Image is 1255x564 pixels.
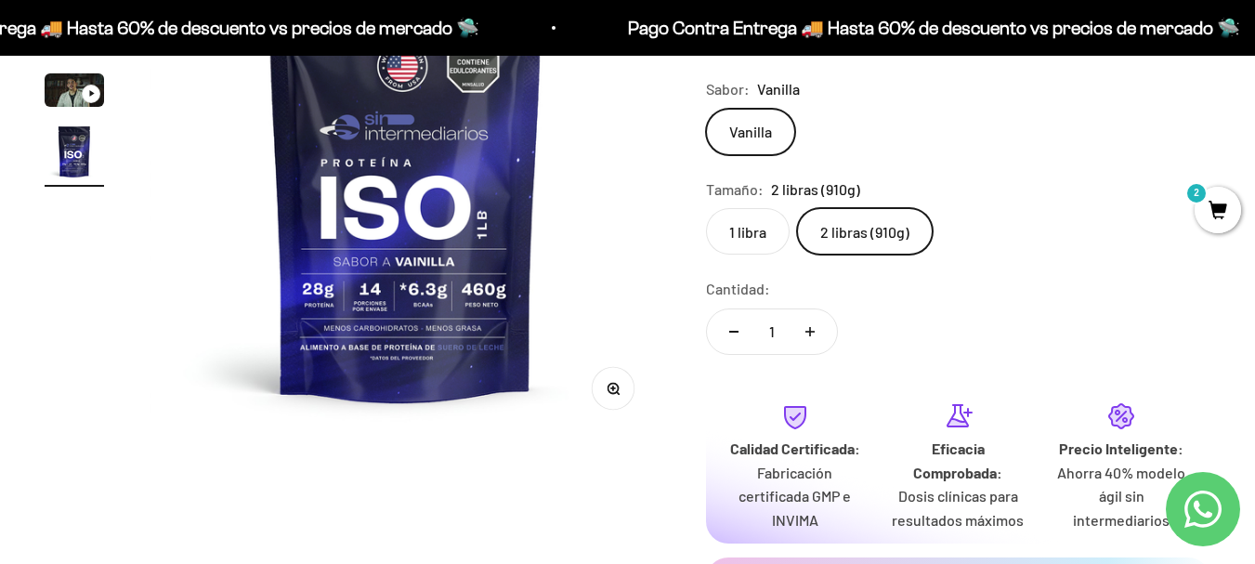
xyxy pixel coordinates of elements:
img: Proteína Aislada ISO - Vainilla [45,122,104,181]
p: Ahorra 40% modelo ágil sin intermediarios [1054,461,1188,532]
p: Dosis clínicas para resultados máximos [892,484,1026,531]
p: Pago Contra Entrega 🚚 Hasta 60% de descuento vs precios de mercado 🛸 [626,13,1238,43]
legend: Tamaño: [706,177,764,202]
strong: Calidad Certificada: [730,439,860,457]
span: 2 libras (910g) [771,177,860,202]
button: Ir al artículo 3 [45,73,104,112]
span: Vanilla [757,77,800,101]
strong: Eficacia Comprobada: [913,439,1002,481]
strong: Precio Inteligente: [1059,439,1183,457]
button: Reducir cantidad [707,309,761,354]
legend: Sabor: [706,77,750,101]
p: Fabricación certificada GMP e INVIMA [728,461,862,532]
mark: 2 [1185,182,1208,204]
label: Cantidad: [706,277,770,301]
button: Aumentar cantidad [783,309,837,354]
a: 2 [1195,202,1241,222]
button: Ir al artículo 4 [45,122,104,187]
